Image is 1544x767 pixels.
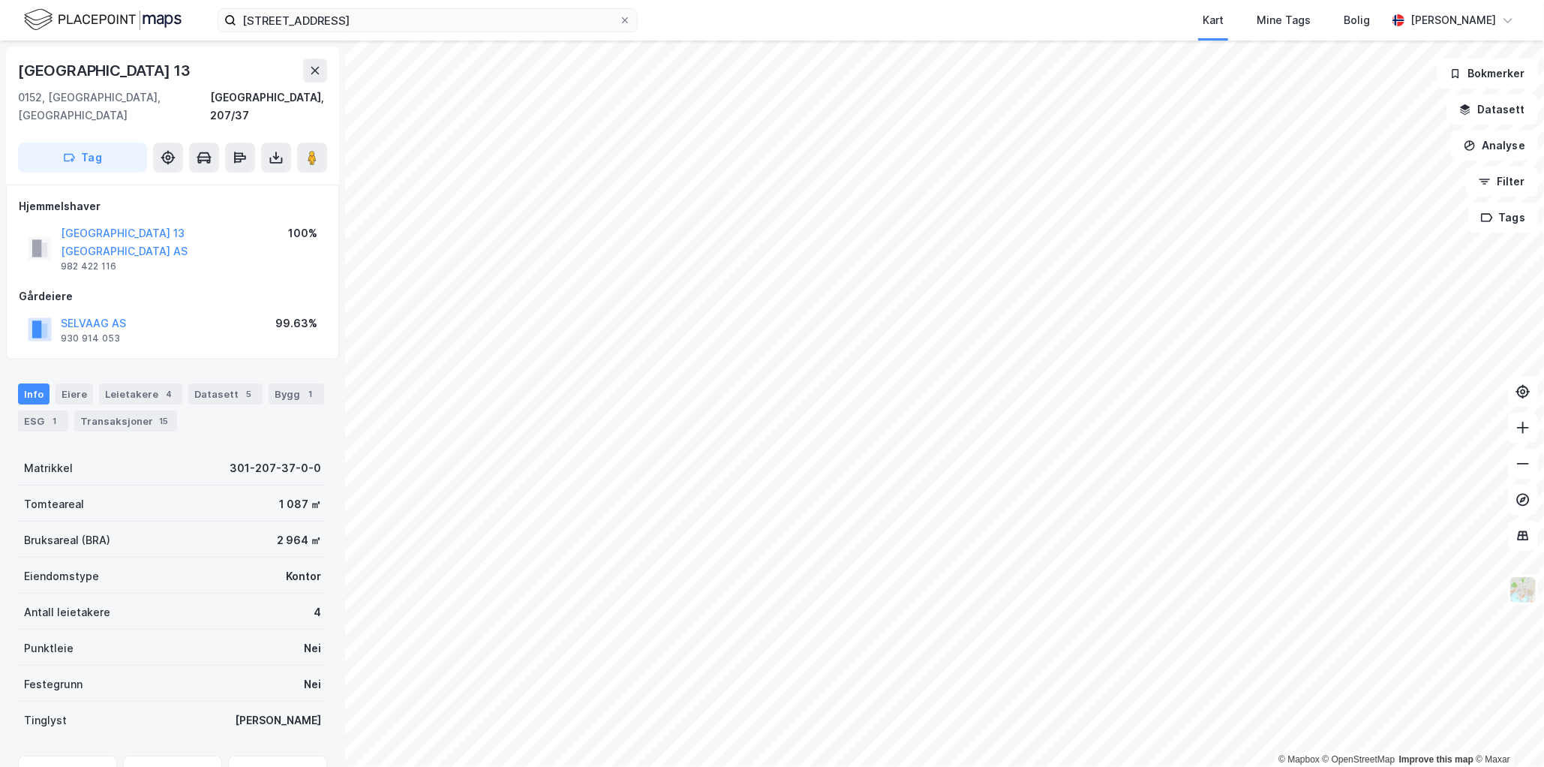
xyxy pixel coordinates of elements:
[1203,11,1224,29] div: Kart
[1509,576,1537,604] img: Z
[61,260,116,272] div: 982 422 116
[277,531,321,549] div: 2 964 ㎡
[24,567,99,585] div: Eiendomstype
[314,603,321,621] div: 4
[99,383,182,405] div: Leietakere
[18,89,210,125] div: 0152, [GEOGRAPHIC_DATA], [GEOGRAPHIC_DATA]
[1469,695,1544,767] iframe: Chat Widget
[19,197,326,215] div: Hjemmelshaver
[56,383,93,405] div: Eiere
[269,383,324,405] div: Bygg
[24,639,74,657] div: Punktleie
[279,495,321,513] div: 1 087 ㎡
[18,59,194,83] div: [GEOGRAPHIC_DATA] 13
[1257,11,1311,29] div: Mine Tags
[1437,59,1538,89] button: Bokmerker
[1344,11,1370,29] div: Bolig
[1466,167,1538,197] button: Filter
[24,531,110,549] div: Bruksareal (BRA)
[1451,131,1538,161] button: Analyse
[235,711,321,729] div: [PERSON_NAME]
[24,459,73,477] div: Matrikkel
[1399,754,1473,765] a: Improve this map
[288,224,317,242] div: 100%
[303,387,318,402] div: 1
[188,383,263,405] div: Datasett
[24,495,84,513] div: Tomteareal
[230,459,321,477] div: 301-207-37-0-0
[156,414,171,429] div: 15
[210,89,327,125] div: [GEOGRAPHIC_DATA], 207/37
[304,639,321,657] div: Nei
[74,411,177,432] div: Transaksjoner
[1468,203,1538,233] button: Tags
[18,143,147,173] button: Tag
[242,387,257,402] div: 5
[24,675,83,693] div: Festegrunn
[275,314,317,332] div: 99.63%
[61,332,120,344] div: 930 914 053
[286,567,321,585] div: Kontor
[236,9,619,32] input: Søk på adresse, matrikkel, gårdeiere, leietakere eller personer
[24,711,67,729] div: Tinglyst
[18,411,68,432] div: ESG
[47,414,62,429] div: 1
[304,675,321,693] div: Nei
[19,287,326,305] div: Gårdeiere
[1410,11,1496,29] div: [PERSON_NAME]
[18,383,50,405] div: Info
[24,603,110,621] div: Antall leietakere
[161,387,176,402] div: 4
[1278,754,1320,765] a: Mapbox
[1446,95,1538,125] button: Datasett
[1323,754,1395,765] a: OpenStreetMap
[24,7,182,33] img: logo.f888ab2527a4732fd821a326f86c7f29.svg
